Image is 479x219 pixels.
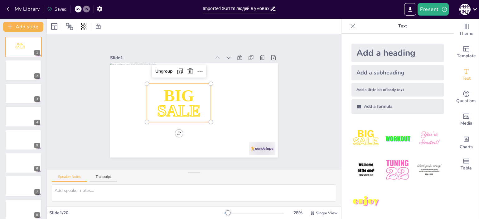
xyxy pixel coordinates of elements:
[66,23,73,30] span: Position
[454,108,479,131] div: Add images, graphics, shapes or video
[351,99,444,114] div: Add a formula
[153,90,200,121] span: SALE
[456,98,477,104] span: Questions
[454,41,479,64] div: Add ready made slides
[383,124,412,153] img: 2.jpeg
[5,37,42,57] div: 1
[351,83,444,97] div: Add a little bit of body text
[351,65,444,80] div: Add a subheading
[34,73,40,79] div: 2
[34,166,40,171] div: 6
[127,31,224,68] div: Slide 1
[383,155,412,184] img: 5.jpeg
[17,42,23,46] span: BIG
[34,212,40,218] div: 8
[34,189,40,195] div: 7
[34,143,40,148] div: 5
[351,187,380,216] img: 7.jpeg
[47,6,66,12] div: Saved
[5,4,42,14] button: My Library
[415,124,444,153] img: 3.jpeg
[459,4,471,15] div: А [PERSON_NAME]
[290,210,305,216] div: 28 %
[164,78,199,105] span: BIG
[5,83,42,104] div: 3
[5,153,42,173] div: 6
[459,30,473,37] span: Theme
[404,3,416,16] button: Export to PowerPoint
[34,96,40,102] div: 3
[34,50,40,55] div: 1
[457,53,476,60] span: Template
[5,176,42,196] div: 7
[460,144,473,150] span: Charts
[49,210,224,216] div: Slide 1 / 20
[459,3,471,16] button: А [PERSON_NAME]
[5,106,42,127] div: 4
[460,120,472,127] span: Media
[351,155,380,184] img: 4.jpeg
[5,60,42,80] div: 2
[418,3,449,16] button: Present
[454,19,479,41] div: Change the overall theme
[454,153,479,176] div: Add a table
[5,130,42,150] div: 5
[34,120,40,125] div: 4
[351,124,380,153] img: 1.jpeg
[351,44,444,62] div: Add a heading
[454,131,479,153] div: Add charts and graphs
[316,211,337,216] span: Single View
[203,4,270,13] input: Insert title
[163,55,187,72] div: Ungroup
[454,64,479,86] div: Add text boxes
[49,21,59,31] div: Layout
[358,19,448,34] p: Text
[462,75,471,82] span: Text
[90,175,117,182] button: Transcript
[15,45,25,49] span: SALE
[52,175,87,182] button: Speaker Notes
[415,155,444,184] img: 6.jpeg
[461,165,472,172] span: Table
[3,22,43,32] button: Add slide
[454,86,479,108] div: Get real-time input from your audience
